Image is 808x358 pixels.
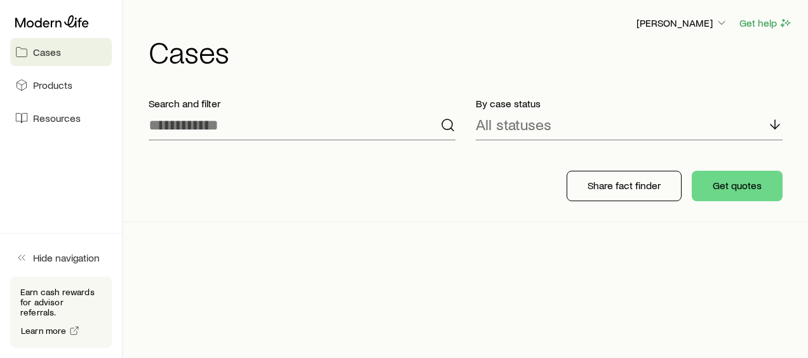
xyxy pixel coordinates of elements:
button: Hide navigation [10,244,112,272]
span: Learn more [21,326,67,335]
p: Earn cash rewards for advisor referrals. [20,287,102,317]
a: Products [10,71,112,99]
span: Hide navigation [33,251,100,264]
button: [PERSON_NAME] [636,16,729,31]
button: Get help [739,16,793,30]
span: Cases [33,46,61,58]
p: Share fact finder [588,179,661,192]
button: Share fact finder [567,171,682,201]
button: Get quotes [692,171,783,201]
a: Cases [10,38,112,66]
a: Resources [10,104,112,132]
div: Earn cash rewards for advisor referrals.Learn more [10,277,112,348]
span: Resources [33,112,81,124]
p: By case status [476,97,783,110]
span: Products [33,79,72,91]
p: Search and filter [149,97,455,110]
p: [PERSON_NAME] [636,17,728,29]
p: All statuses [476,116,551,133]
h1: Cases [149,36,793,67]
